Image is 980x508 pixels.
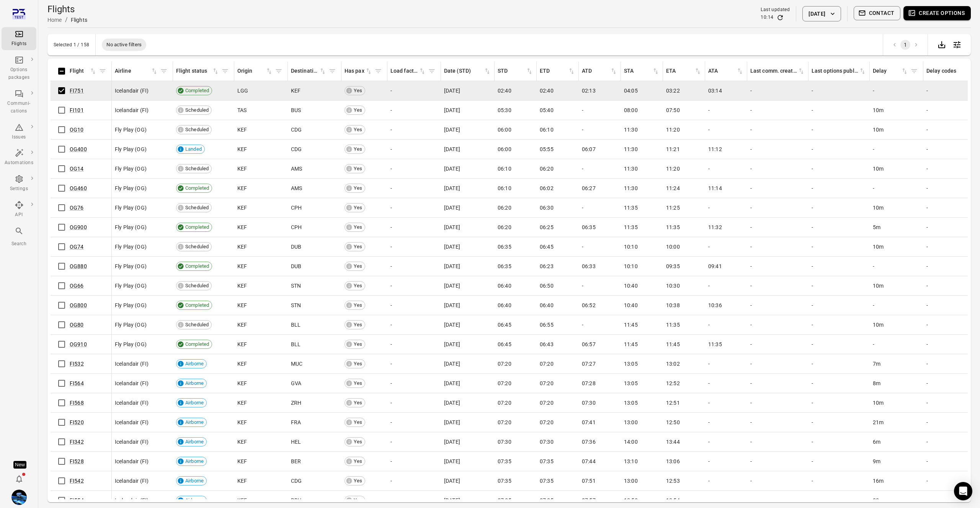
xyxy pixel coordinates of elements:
[444,126,460,134] span: [DATE]
[351,204,365,212] span: Yes
[812,126,867,134] div: -
[666,87,680,94] span: 03:22
[70,67,89,75] div: Flight
[624,165,638,173] span: 11:30
[708,243,744,251] div: -
[70,497,84,503] a: FI554
[444,145,460,153] span: [DATE]
[498,126,511,134] span: 06:00
[2,172,36,195] a: Settings
[183,145,204,153] span: Landed
[750,204,805,212] div: -
[237,223,247,231] span: KEF
[750,145,805,153] div: -
[8,487,30,508] button: Daníel Benediktsson
[390,243,438,251] div: -
[889,40,921,50] nav: pagination navigation
[444,204,460,212] span: [DATE]
[873,165,884,173] span: 10m
[71,16,87,24] div: Flights
[345,67,372,75] div: Sort by has pax in ascending order
[540,184,554,192] span: 06:02
[761,14,773,21] div: 10:14
[873,204,884,212] span: 10m
[390,223,438,231] div: -
[926,126,974,134] div: -
[70,478,84,484] a: FI542
[666,204,680,212] span: 11:25
[812,184,867,192] div: -
[444,165,460,173] span: [DATE]
[624,145,638,153] span: 11:30
[582,223,596,231] span: 06:35
[873,184,920,192] div: -
[291,204,302,212] span: CPH
[291,184,302,192] span: AMS
[444,67,491,75] div: Sort by date (STD) in ascending order
[812,87,867,94] div: -
[70,205,84,211] a: OG76
[115,126,147,134] span: Fly Play (OG)
[812,223,867,231] div: -
[776,14,784,21] button: Refresh data
[873,67,908,75] span: Delay
[666,223,680,231] span: 11:35
[926,184,974,192] div: -
[351,262,365,270] span: Yes
[351,165,365,173] span: Yes
[708,262,722,270] span: 09:41
[582,243,618,251] div: -
[540,67,575,75] span: ETD
[498,204,511,212] span: 06:20
[582,87,596,94] span: 02:13
[183,87,212,94] span: Completed
[11,490,27,505] img: shutterstock-1708408498.jpg
[183,165,211,173] span: Scheduled
[115,184,147,192] span: Fly Play (OG)
[237,67,265,75] div: Origin
[237,145,247,153] span: KEF
[498,106,511,114] span: 05:30
[666,243,680,251] span: 10:00
[444,223,460,231] span: [DATE]
[708,67,736,75] div: ATA
[540,87,554,94] span: 02:40
[854,6,901,20] button: Contact
[345,67,365,75] div: Has pax
[390,106,438,114] div: -
[390,204,438,212] div: -
[291,262,301,270] span: DUB
[237,165,247,173] span: KEF
[426,65,438,77] button: Filter by load factor
[708,67,744,75] div: Sort by ATA in ascending order
[708,126,744,134] div: -
[750,67,805,75] span: Last comm. created
[115,243,147,251] span: Fly Play (OG)
[540,262,554,270] span: 06:23
[291,106,301,114] span: BUS
[582,204,618,212] div: -
[291,243,301,251] span: DUB
[70,88,84,94] a: FI751
[291,67,327,75] div: Sort by destination in ascending order
[926,223,974,231] div: -
[926,243,974,251] div: -
[624,106,638,114] span: 08:00
[926,145,974,153] div: -
[926,106,974,114] div: -
[444,184,460,192] span: [DATE]
[934,37,949,52] div: Export data
[908,65,920,77] span: Filter by delay
[582,106,618,114] div: -
[624,67,660,75] div: Sort by STA in ascending order
[444,262,460,270] span: [DATE]
[900,40,910,50] button: page 1
[582,184,596,192] span: 06:27
[498,145,511,153] span: 06:00
[812,67,859,75] div: Last options published
[750,223,805,231] div: -
[498,243,511,251] span: 06:35
[624,126,638,134] span: 11:30
[5,240,33,248] div: Search
[237,262,247,270] span: KEF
